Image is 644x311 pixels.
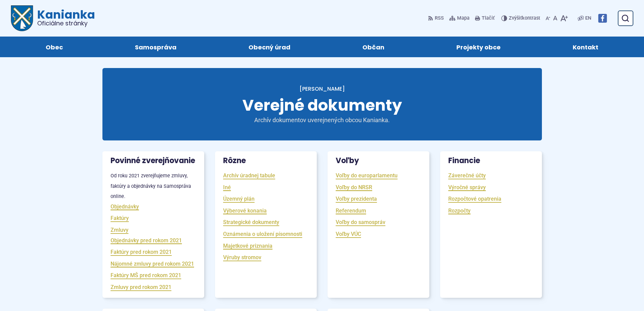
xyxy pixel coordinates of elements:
[509,16,540,21] span: kontrast
[336,207,366,215] a: Referendum
[241,116,403,124] p: Archív dokumentov uverejnených obcou Kanianka.
[223,207,267,215] a: Výberové konania
[328,151,429,170] h3: Voľby
[223,183,231,191] a: Iné
[223,195,255,203] a: Územný plán
[457,14,470,22] span: Mapa
[248,37,290,57] span: Obecný úrad
[336,218,385,226] a: Voľby do samospráv
[448,207,471,215] a: Rozpočty
[448,172,486,179] a: Záverečné účty
[111,283,171,291] a: Zmluvy pred rokom 2021
[448,183,486,191] a: Výročné správy
[11,5,95,31] a: Logo Kanianka, prejsť na domovskú stránku.
[111,173,191,199] small: Od roku 2021 zverejňujeme zmluvy, faktúry a objednávky na Samospráva online.
[111,214,129,222] a: Faktúry
[223,253,261,261] a: Výruby stromov
[37,20,95,26] span: Oficiálne stránky
[336,183,372,191] a: Voľby do NRSR
[573,37,598,57] span: Kontakt
[111,226,128,234] a: Zmluvy
[300,85,345,93] a: [PERSON_NAME]
[33,9,95,26] span: Kanianka
[552,11,559,25] button: Nastaviť pôvodnú veľkosť písma
[584,14,593,22] a: EN
[11,5,33,31] img: Prejsť na domovskú stránku
[105,37,206,57] a: Samospráva
[598,14,607,23] img: Prejsť na Facebook stránku
[482,16,495,21] span: Tlačiť
[427,37,530,57] a: Projekty obce
[223,230,302,238] a: Oznámenia o uložení písomnosti
[215,151,317,170] h3: Rôzne
[509,15,522,21] span: Zvýšiť
[456,37,501,57] span: Projekty obce
[585,14,591,22] span: EN
[336,230,361,238] a: Voľby VÚC
[242,94,402,116] span: Verejné dokumenty
[219,37,319,57] a: Obecný úrad
[111,271,181,279] a: Faktúry MŠ pred rokom 2021
[440,151,542,170] h3: Financie
[102,151,204,170] h3: Povinné zverejňovanie
[448,11,471,25] a: Mapa
[336,172,398,179] a: Voľby do europarlamentu
[223,218,279,226] a: Strategické dokumenty
[559,11,569,25] button: Zväčšiť veľkosť písma
[435,14,444,22] span: RSS
[362,37,384,57] span: Občan
[111,203,139,210] a: Objednávky
[336,195,377,203] a: Voľby prezidenta
[135,37,176,57] span: Samospráva
[111,237,182,244] a: Objednávky pred rokom 2021
[544,11,552,25] button: Zmenšiť veľkosť písma
[501,11,542,25] button: Zvýšiťkontrast
[223,172,275,179] a: Archív úradnej tabule
[544,37,628,57] a: Kontakt
[16,37,92,57] a: Obec
[333,37,414,57] a: Občan
[111,248,172,256] a: Faktúry pred rokom 2021
[474,11,496,25] button: Tlačiť
[111,260,194,268] a: Nájomné zmluvy pred rokom 2021
[448,195,501,203] a: Rozpočtové opatrenia
[428,11,445,25] a: RSS
[223,242,272,250] a: Majetkové priznania
[46,37,63,57] span: Obec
